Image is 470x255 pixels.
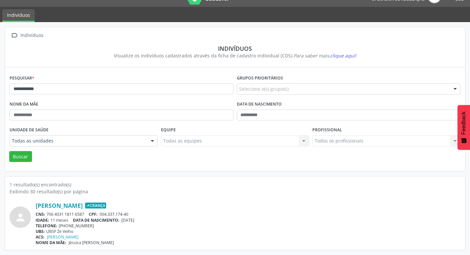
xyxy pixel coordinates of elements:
[69,240,114,245] span: Jéssica [PERSON_NAME]
[15,211,26,223] i: person
[19,31,45,40] div: Indivíduos
[9,151,32,162] button: Buscar
[10,31,45,40] a:  Indivíduos
[36,223,460,229] div: [PHONE_NUMBER]
[10,31,19,40] i: 
[100,211,128,217] span: 004.337.174-40
[239,85,289,92] span: Selecione o(s) grupo(s)
[10,99,38,110] label: Nome da mãe
[36,217,460,223] div: 11 meses
[294,52,356,59] i: Para saber mais,
[10,188,460,195] div: Exibindo 30 resultado(s) por página
[461,112,467,135] span: Feedback
[73,217,119,223] span: DATA DE NASCIMENTO:
[237,99,282,110] label: Data de nascimento
[36,223,57,229] span: TELEFONE:
[85,203,106,208] span: Criança
[36,202,83,209] a: [PERSON_NAME]
[2,9,35,22] a: Indivíduos
[36,229,460,234] div: UBSF Ze Velho
[312,125,342,135] label: Profissional
[14,52,456,59] div: Visualize os indivíduos cadastrados através da ficha de cadastro individual (CDS).
[47,234,78,240] a: [PERSON_NAME]
[10,73,34,83] label: Pesquisar
[10,181,460,188] div: 1 resultado(s) encontrado(s)
[12,138,144,144] span: Todas as unidades
[36,234,45,240] span: ACS:
[330,52,356,59] span: clique aqui!
[36,229,45,234] span: UBS:
[14,45,456,52] div: Indivíduos
[237,73,283,83] label: Grupos prioritários
[36,211,460,217] div: 706 4031 1811 6587
[121,217,134,223] span: [DATE]
[36,240,66,245] span: NOME DA MÃE:
[10,125,48,135] label: Unidade de saúde
[161,125,176,135] label: Equipe
[36,217,49,223] span: IDADE:
[457,105,470,150] button: Feedback - Mostrar pesquisa
[89,211,98,217] span: CPF:
[36,211,45,217] span: CNS:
